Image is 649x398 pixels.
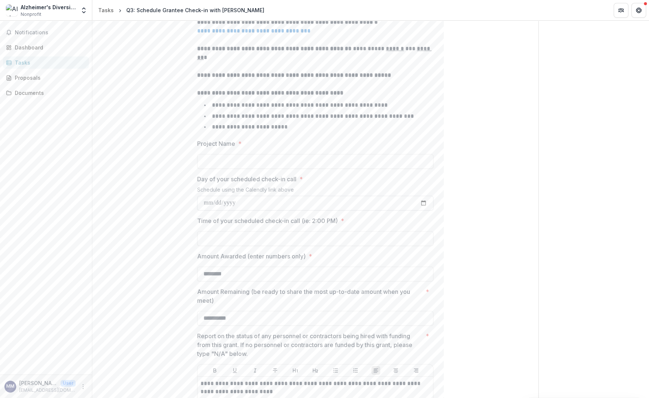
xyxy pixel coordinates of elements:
[412,366,420,375] button: Align Right
[15,44,83,51] div: Dashboard
[21,11,41,18] span: Nonprofit
[391,366,400,375] button: Align Center
[3,41,89,54] a: Dashboard
[197,139,235,148] p: Project Name
[631,3,646,18] button: Get Help
[15,74,83,82] div: Proposals
[291,366,300,375] button: Heading 1
[251,366,260,375] button: Italicize
[15,30,86,36] span: Notifications
[271,366,279,375] button: Strike
[3,72,89,84] a: Proposals
[614,3,628,18] button: Partners
[79,3,89,18] button: Open entity switcher
[61,380,76,387] p: User
[95,5,267,16] nav: breadcrumb
[3,56,89,69] a: Tasks
[331,366,340,375] button: Bullet List
[15,59,83,66] div: Tasks
[19,387,76,394] p: [EMAIL_ADDRESS][DOMAIN_NAME]
[21,3,76,11] div: Alzheimer's Diversity Outreach Services Inc
[6,4,18,16] img: Alzheimer's Diversity Outreach Services Inc
[126,6,264,14] div: Q3: Schedule Grantee Check-in with [PERSON_NAME]
[197,216,338,225] p: Time of your scheduled check-in call (ie: 2:00 PM)
[19,379,58,387] p: [PERSON_NAME]
[6,384,14,389] div: Marshan Marick
[197,332,423,358] p: Report on the status of any personnel or contractors being hired with funding from this grant. If...
[197,287,423,305] p: Amount Remaining (be ready to share the most up-to-date amount when you meet)
[79,382,87,391] button: More
[98,6,114,14] div: Tasks
[210,366,219,375] button: Bold
[230,366,239,375] button: Underline
[95,5,117,16] a: Tasks
[3,27,89,38] button: Notifications
[3,87,89,99] a: Documents
[197,175,296,183] p: Day of your scheduled check-in call
[371,366,380,375] button: Align Left
[311,366,320,375] button: Heading 2
[15,89,83,97] div: Documents
[197,186,433,196] div: Schedule using the Calendly link above
[351,366,360,375] button: Ordered List
[197,252,306,261] p: Amount Awarded (enter numbers only)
